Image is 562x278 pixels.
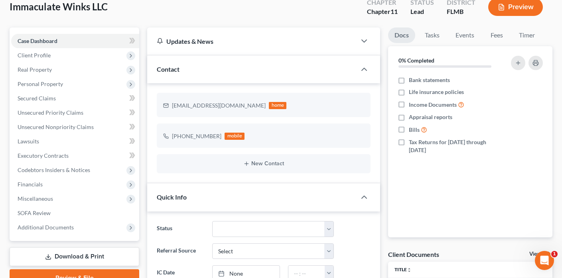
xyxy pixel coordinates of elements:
[225,133,245,140] div: mobile
[410,7,434,16] div: Lead
[418,27,446,43] a: Tasks
[394,266,412,272] a: Titleunfold_more
[172,102,266,110] div: [EMAIL_ADDRESS][DOMAIN_NAME]
[388,27,415,43] a: Docs
[551,251,558,257] span: 1
[18,66,52,73] span: Real Property
[157,193,187,201] span: Quick Info
[398,57,434,64] strong: 0% Completed
[18,224,74,231] span: Additional Documents
[269,102,286,109] div: home
[18,80,63,87] span: Personal Property
[18,52,51,59] span: Client Profile
[153,221,208,237] label: Status
[367,7,398,16] div: Chapter
[18,152,69,159] span: Executory Contracts
[11,149,139,163] a: Executory Contracts
[11,34,139,48] a: Case Dashboard
[409,113,452,121] span: Appraisal reports
[18,95,56,102] span: Secured Claims
[449,27,481,43] a: Events
[163,161,364,167] button: New Contact
[18,166,90,173] span: Codebtors Insiders & Notices
[409,126,420,134] span: Bills
[10,247,139,266] a: Download & Print
[172,132,221,140] div: [PHONE_NUMBER]
[18,181,43,188] span: Financials
[390,8,398,15] span: 11
[11,206,139,220] a: SOFA Review
[18,138,39,145] span: Lawsuits
[11,106,139,120] a: Unsecured Priority Claims
[11,91,139,106] a: Secured Claims
[409,101,457,109] span: Income Documents
[529,251,549,257] a: View All
[18,37,57,44] span: Case Dashboard
[388,250,439,258] div: Client Documents
[157,37,347,45] div: Updates & News
[18,123,94,130] span: Unsecured Nonpriority Claims
[18,109,83,116] span: Unsecured Priority Claims
[409,138,505,154] span: Tax Returns for [DATE] through [DATE]
[11,120,139,134] a: Unsecured Nonpriority Claims
[153,243,208,259] label: Referral Source
[18,209,51,216] span: SOFA Review
[447,7,475,16] div: FLMB
[10,1,108,12] span: Immaculate Winks LLC
[11,134,139,149] a: Lawsuits
[513,27,541,43] a: Timer
[409,88,464,96] span: Life insurance policies
[484,27,509,43] a: Fees
[409,76,450,84] span: Bank statements
[157,65,179,73] span: Contact
[407,268,412,272] i: unfold_more
[18,195,53,202] span: Miscellaneous
[535,251,554,270] iframe: Intercom live chat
